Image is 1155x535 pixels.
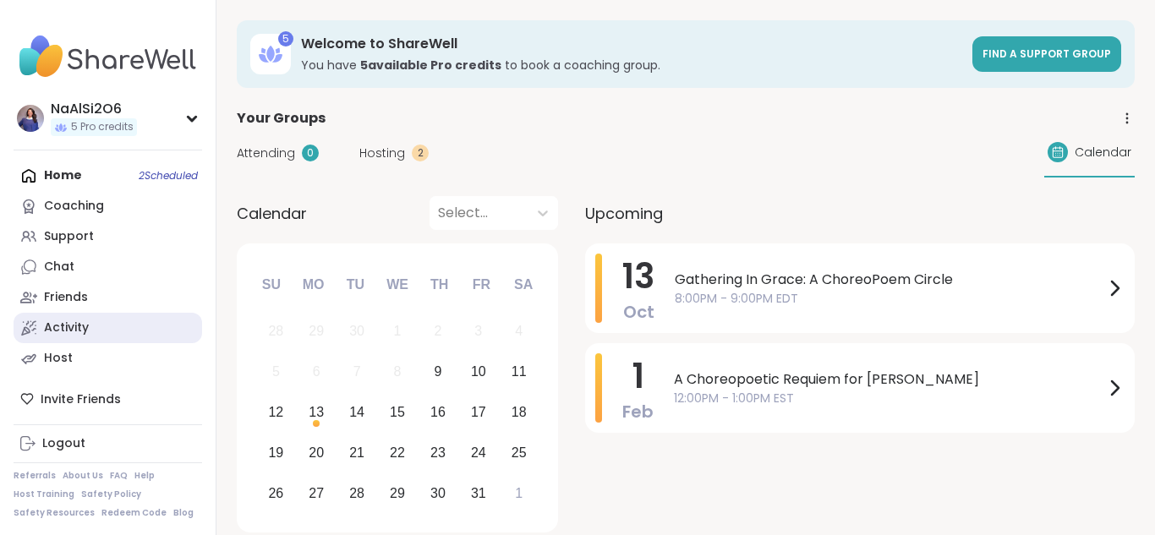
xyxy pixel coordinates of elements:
[474,319,482,342] div: 3
[339,314,375,350] div: Not available Tuesday, September 30th, 2025
[258,434,294,471] div: Choose Sunday, October 19th, 2025
[430,401,446,423] div: 16
[420,395,457,431] div: Choose Thursday, October 16th, 2025
[298,475,335,511] div: Choose Monday, October 27th, 2025
[309,482,324,505] div: 27
[17,105,44,132] img: NaAlSi2O6
[309,319,324,342] div: 29
[471,360,486,383] div: 10
[430,482,446,505] div: 30
[298,314,335,350] div: Not available Monday, September 29th, 2025
[460,475,496,511] div: Choose Friday, October 31st, 2025
[272,360,280,383] div: 5
[258,475,294,511] div: Choose Sunday, October 26th, 2025
[1075,144,1131,161] span: Calendar
[501,395,537,431] div: Choose Saturday, October 18th, 2025
[501,434,537,471] div: Choose Saturday, October 25th, 2025
[512,401,527,423] div: 18
[380,354,416,390] div: Not available Wednesday, October 8th, 2025
[71,120,134,134] span: 5 Pro credits
[420,314,457,350] div: Not available Thursday, October 2nd, 2025
[294,266,331,303] div: Mo
[380,475,416,511] div: Choose Wednesday, October 29th, 2025
[14,489,74,500] a: Host Training
[313,360,320,383] div: 6
[515,319,523,342] div: 4
[44,289,88,306] div: Friends
[359,145,405,162] span: Hosting
[501,314,537,350] div: Not available Saturday, October 4th, 2025
[585,202,663,225] span: Upcoming
[420,475,457,511] div: Choose Thursday, October 30th, 2025
[14,313,202,343] a: Activity
[134,470,155,482] a: Help
[63,470,103,482] a: About Us
[390,482,405,505] div: 29
[298,395,335,431] div: Choose Monday, October 13th, 2025
[337,266,374,303] div: Tu
[983,46,1111,61] span: Find a support group
[268,441,283,464] div: 19
[14,429,202,459] a: Logout
[268,319,283,342] div: 28
[420,434,457,471] div: Choose Thursday, October 23rd, 2025
[110,470,128,482] a: FAQ
[505,266,542,303] div: Sa
[298,354,335,390] div: Not available Monday, October 6th, 2025
[430,441,446,464] div: 23
[460,354,496,390] div: Choose Friday, October 10th, 2025
[339,354,375,390] div: Not available Tuesday, October 7th, 2025
[380,434,416,471] div: Choose Wednesday, October 22nd, 2025
[14,343,202,374] a: Host
[471,482,486,505] div: 31
[14,221,202,252] a: Support
[44,319,89,336] div: Activity
[339,475,375,511] div: Choose Tuesday, October 28th, 2025
[434,360,441,383] div: 9
[44,350,73,367] div: Host
[421,266,458,303] div: Th
[675,270,1104,290] span: Gathering In Grace: A ChoreoPoem Circle
[339,395,375,431] div: Choose Tuesday, October 14th, 2025
[258,354,294,390] div: Not available Sunday, October 5th, 2025
[380,314,416,350] div: Not available Wednesday, October 1st, 2025
[632,352,644,400] span: 1
[173,507,194,519] a: Blog
[622,400,654,423] span: Feb
[972,36,1121,72] a: Find a support group
[674,369,1104,390] span: A Choreopoetic Requiem for [PERSON_NAME]
[349,441,364,464] div: 21
[512,441,527,464] div: 25
[349,401,364,423] div: 14
[309,401,324,423] div: 13
[258,314,294,350] div: Not available Sunday, September 28th, 2025
[623,300,654,324] span: Oct
[420,354,457,390] div: Choose Thursday, October 9th, 2025
[237,108,326,128] span: Your Groups
[309,441,324,464] div: 20
[622,253,654,300] span: 13
[301,35,962,53] h3: Welcome to ShareWell
[14,27,202,86] img: ShareWell Nav Logo
[353,360,361,383] div: 7
[42,435,85,452] div: Logout
[14,507,95,519] a: Safety Resources
[674,390,1104,407] span: 12:00PM - 1:00PM EST
[237,145,295,162] span: Attending
[434,319,441,342] div: 2
[515,482,523,505] div: 1
[101,507,167,519] a: Redeem Code
[258,395,294,431] div: Choose Sunday, October 12th, 2025
[512,360,527,383] div: 11
[390,401,405,423] div: 15
[471,401,486,423] div: 17
[51,100,137,118] div: NaAlSi2O6
[412,145,429,161] div: 2
[460,434,496,471] div: Choose Friday, October 24th, 2025
[253,266,290,303] div: Su
[301,57,962,74] h3: You have to book a coaching group.
[44,259,74,276] div: Chat
[14,470,56,482] a: Referrals
[390,441,405,464] div: 22
[14,282,202,313] a: Friends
